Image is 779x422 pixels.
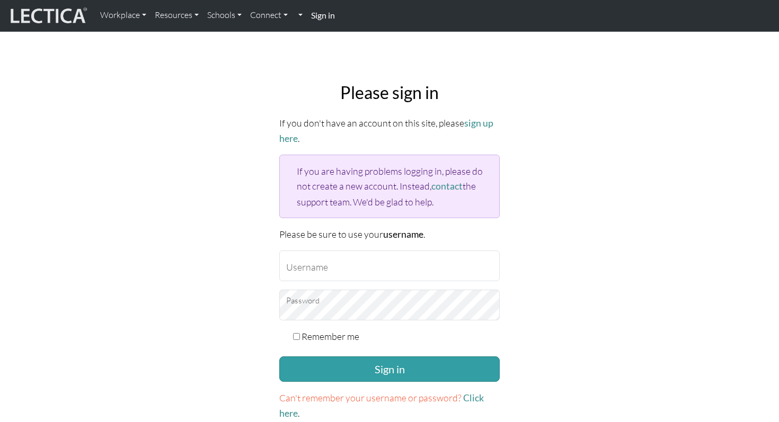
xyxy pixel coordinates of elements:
label: Remember me [302,329,359,344]
button: Sign in [279,356,500,382]
p: Please be sure to use your . [279,227,500,242]
p: . [279,390,500,421]
a: Sign in [307,4,339,27]
a: Workplace [96,4,151,26]
a: contact [431,181,463,192]
a: Schools [203,4,246,26]
a: Connect [246,4,292,26]
h2: Please sign in [279,83,500,103]
strong: Sign in [311,10,335,20]
span: Can't remember your username or password? [279,392,462,403]
div: If you are having problems logging in, please do not create a new account. Instead, the support t... [279,155,500,218]
strong: username [383,229,423,240]
img: lecticalive [8,6,87,26]
a: Resources [151,4,203,26]
p: If you don't have an account on this site, please . [279,115,500,146]
input: Username [279,250,500,281]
